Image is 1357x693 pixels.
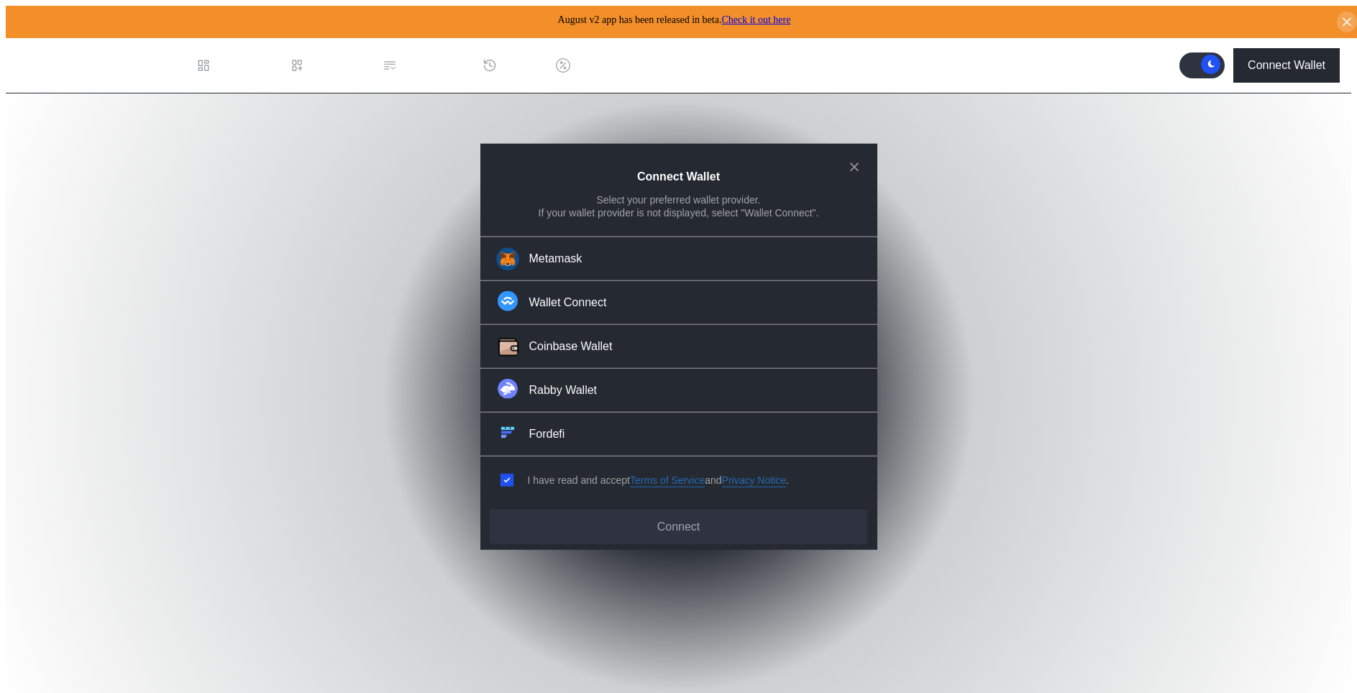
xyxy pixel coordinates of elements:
button: FordefiFordefi [480,413,877,456]
button: Metamask [480,237,877,281]
img: Fordefi [498,423,518,443]
div: Wallet Connect [529,295,607,310]
img: Coinbase Wallet [496,335,521,359]
div: Permissions [403,59,465,72]
button: close modal [843,155,866,178]
div: Coinbase Wallet [529,339,613,354]
div: Metamask [529,251,582,266]
button: Connect [490,509,867,543]
button: Wallet Connect [480,281,877,325]
div: Connect Wallet [1248,59,1325,72]
div: Rabby Wallet [529,382,598,398]
div: History [503,59,539,72]
span: and [705,474,721,487]
img: Rabby Wallet [498,379,518,399]
button: Coinbase WalletCoinbase Wallet [480,325,877,369]
div: Select your preferred wallet provider. [597,193,761,206]
a: Terms of Service [630,474,705,487]
a: Privacy Notice [722,474,786,487]
div: Dashboard [216,59,273,72]
div: I have read and accept . [528,474,789,487]
a: Check it out here [721,14,790,25]
div: If your wallet provider is not displayed, select "Wallet Connect". [539,206,819,219]
button: Rabby WalletRabby Wallet [480,369,877,413]
span: August v2 app has been released in beta. [558,14,791,25]
div: Fordefi [529,426,565,441]
h2: Connect Wallet [637,170,720,183]
div: Discount Factors [576,59,662,72]
div: Loan Book [310,59,365,72]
